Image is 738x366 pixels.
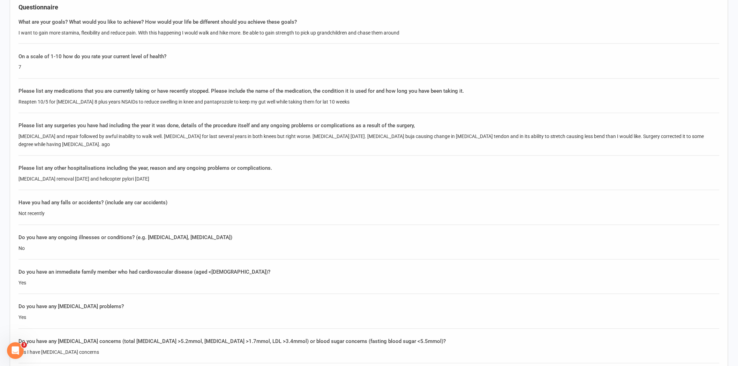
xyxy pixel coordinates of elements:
div: Do you have an immediate family member who had cardiovascular disease (aged <[DEMOGRAPHIC_DATA])? [18,268,720,276]
h4: Questionnaire [18,4,720,11]
div: I want to gain more stamina, flexibility and reduce pain. With this happening I would walk and hi... [18,29,720,37]
div: 7 [18,63,720,71]
div: Yes I have [MEDICAL_DATA] concerns [18,349,720,356]
div: On a scale of 1-10 how do you rate your current level of health? [18,52,720,61]
div: Yes [18,279,720,287]
div: Please list any medications that you are currently taking or have recently stopped. Please includ... [18,87,720,96]
div: Do you have any [MEDICAL_DATA] concerns (total [MEDICAL_DATA] >5.2mmol, [MEDICAL_DATA] >1.7mmol, ... [18,337,720,346]
div: Please list any surgeries you have had including the year it was done, details of the procedure i... [18,122,720,130]
div: Do you have any ongoing illnesses or conditions? (e.g. [MEDICAL_DATA], [MEDICAL_DATA]) [18,234,720,242]
iframe: Intercom live chat [7,342,24,359]
div: [MEDICAL_DATA] removal [DATE] and helicopter pylori [DATE] [18,175,720,183]
div: Not recently [18,210,720,218]
div: Yes [18,314,720,321]
div: Please list any other hospitalisations including the year, reason and any ongoing problems or com... [18,164,720,173]
div: No [18,245,720,252]
div: Have you had any falls or accidents? (include any car accidents) [18,199,720,207]
div: What are your goals? What would you like to achieve? How would your life be different should you ... [18,18,720,26]
span: 3 [21,342,27,348]
div: Reapten 10/5 for [MEDICAL_DATA] 8 plus years NSAIDs to reduce swelling in knee and pantaprozole t... [18,98,720,106]
div: Do you have any [MEDICAL_DATA] problems? [18,303,720,311]
div: [MEDICAL_DATA] and repair followed by awful inability to walk well. [MEDICAL_DATA] for last sever... [18,133,720,148]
